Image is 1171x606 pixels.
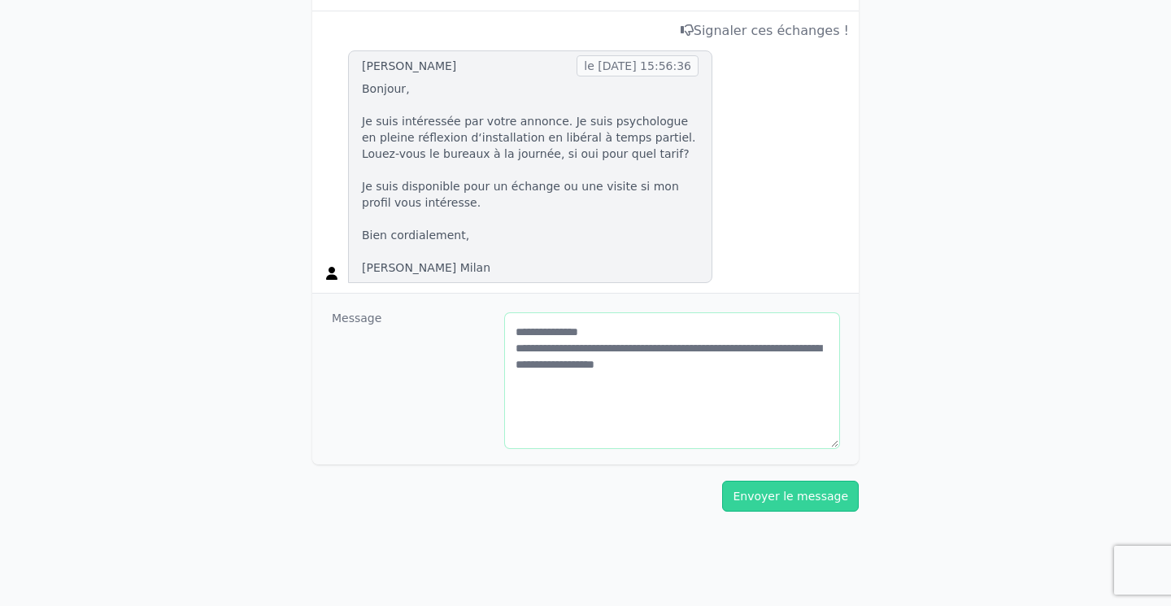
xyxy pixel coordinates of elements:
dt: Message [332,310,492,448]
div: [PERSON_NAME] [362,58,456,74]
p: Bonjour, Je suis intéressée par votre annonce. Je suis psychologue en pleine réflexion d‘installa... [362,81,699,276]
span: le [DATE] 15:56:36 [577,55,699,76]
button: Envoyer le message [722,481,859,512]
div: Signaler ces échanges ! [322,21,849,41]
